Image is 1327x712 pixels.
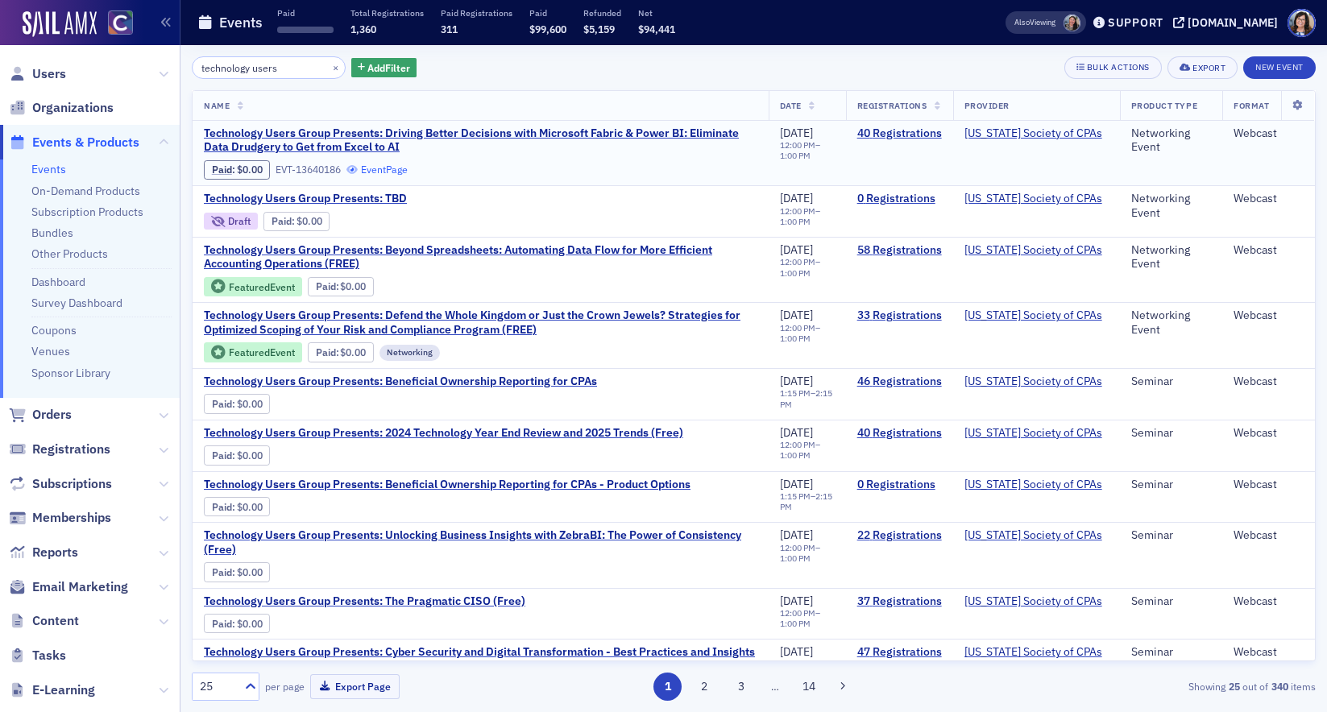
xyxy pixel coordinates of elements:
[1064,14,1080,31] span: Tiffany Carson
[367,60,410,75] span: Add Filter
[780,440,835,461] div: –
[780,323,835,344] div: –
[964,308,1102,323] span: Colorado Society of CPAs
[529,23,566,35] span: $99,600
[780,374,813,388] span: [DATE]
[964,478,1102,492] span: Colorado Society of CPAs
[952,679,1316,693] div: Showing out of items
[204,342,302,362] div: Featured Event
[276,164,341,176] div: EVT-13640186
[780,205,815,217] time: 12:00 PM
[204,160,270,180] div: Paid: 42 - $0
[1192,64,1225,72] div: Export
[780,477,813,491] span: [DATE]
[1108,15,1163,30] div: Support
[204,614,270,633] div: Paid: 36 - $0
[1288,9,1316,37] span: Profile
[204,308,757,337] a: Technology Users Group Presents: Defend the Whole Kingdom or Just the Crown Jewels? Strategies fo...
[1234,478,1304,492] div: Webcast
[964,478,1102,492] a: [US_STATE] Society of CPAs
[1234,192,1304,206] div: Webcast
[212,398,237,410] span: :
[1014,17,1030,27] div: Also
[529,7,566,19] p: Paid
[857,243,942,258] a: 58 Registrations
[204,645,757,673] a: Technology Users Group Presents: Cyber Security and Digital Transformation - Best Practices and I...
[212,501,232,513] a: Paid
[32,578,128,596] span: Email Marketing
[9,441,110,458] a: Registrations
[583,23,615,35] span: $5,159
[237,449,263,462] span: $0.00
[1131,594,1212,609] div: Seminar
[237,618,263,630] span: $0.00
[1131,100,1197,111] span: Product Type
[340,280,366,292] span: $0.00
[9,99,114,117] a: Organizations
[263,212,330,231] div: Paid: 0 - $0
[780,139,815,151] time: 12:00 PM
[1131,478,1212,492] div: Seminar
[794,673,823,701] button: 14
[964,528,1102,543] span: Colorado Society of CPAs
[9,406,72,424] a: Orders
[237,398,263,410] span: $0.00
[32,475,112,493] span: Subscriptions
[964,100,1010,111] span: Provider
[857,594,942,609] a: 37 Registrations
[32,681,95,699] span: E-Learning
[780,594,813,608] span: [DATE]
[1167,56,1238,79] button: Export
[964,426,1102,441] span: Colorado Society of CPAs
[31,205,143,219] a: Subscription Products
[204,126,757,155] span: Technology Users Group Presents: Driving Better Decisions with Microsoft Fabric & Power BI: Elimi...
[780,553,811,564] time: 1:00 PM
[780,140,835,161] div: –
[297,215,322,227] span: $0.00
[9,475,112,493] a: Subscriptions
[204,528,757,557] a: Technology Users Group Presents: Unlocking Business Insights with ZebraBI: The Power of Consisten...
[780,425,813,440] span: [DATE]
[780,644,813,659] span: [DATE]
[583,7,621,19] p: Refunded
[780,542,815,553] time: 12:00 PM
[780,491,835,512] div: –
[204,426,683,441] a: Technology Users Group Presents: 2024 Technology Year End Review and 2025 Trends (Free)
[1243,59,1316,73] a: New Event
[204,277,302,297] div: Featured Event
[964,308,1102,323] a: [US_STATE] Society of CPAs
[1173,17,1283,28] button: [DOMAIN_NAME]
[32,65,66,83] span: Users
[964,594,1102,609] span: Colorado Society of CPAs
[272,215,292,227] a: Paid
[204,192,475,206] a: Technology Users Group Presents: TBD
[1131,243,1212,271] div: Networking Event
[780,618,811,629] time: 1:00 PM
[9,681,95,699] a: E-Learning
[316,280,341,292] span: :
[32,134,139,151] span: Events & Products
[857,645,942,660] a: 47 Registrations
[32,612,79,630] span: Content
[857,528,942,543] a: 22 Registrations
[638,7,675,19] p: Net
[212,618,237,630] span: :
[780,491,811,502] time: 1:15 PM
[1234,426,1304,441] div: Webcast
[340,346,366,358] span: $0.00
[192,56,346,79] input: Search…
[964,528,1102,543] a: [US_STATE] Society of CPAs
[964,645,1102,660] span: Colorado Society of CPAs
[329,60,343,74] button: ×
[277,7,334,19] p: Paid
[964,192,1102,206] a: [US_STATE] Society of CPAs
[31,246,108,261] a: Other Products
[31,323,77,337] a: Coupons
[857,100,927,111] span: Registrations
[857,126,942,141] a: 40 Registrations
[780,126,813,140] span: [DATE]
[97,10,133,38] a: View Homepage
